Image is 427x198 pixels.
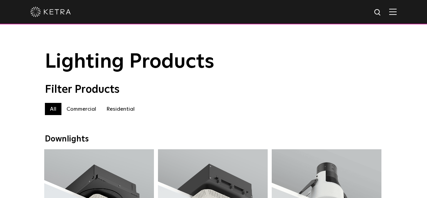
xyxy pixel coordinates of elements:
div: Filter Products [45,83,382,96]
label: All [45,103,61,115]
div: Downlights [45,134,382,144]
label: Commercial [61,103,101,115]
span: Lighting Products [45,52,214,72]
img: ketra-logo-2019-white [30,7,71,17]
img: Hamburger%20Nav.svg [389,8,397,15]
label: Residential [101,103,140,115]
img: search icon [374,8,382,17]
